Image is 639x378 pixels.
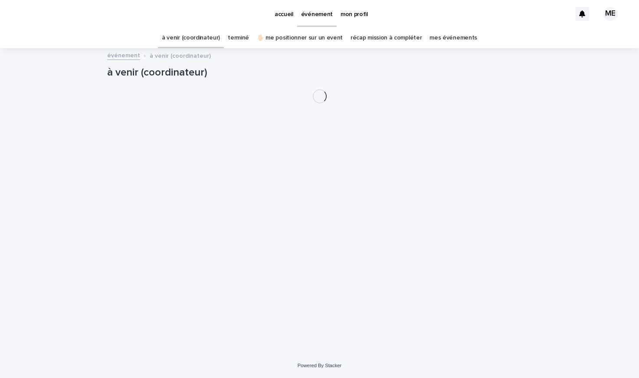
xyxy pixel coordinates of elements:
[107,66,532,79] h1: à venir (coordinateur)
[228,28,249,48] a: terminé
[162,28,220,48] a: à venir (coordinateur)
[298,363,341,368] a: Powered By Stacker
[17,5,102,23] img: Ls34BcGeRexTGTNfXpUC
[603,7,617,21] div: ME
[150,50,211,60] p: à venir (coordinateur)
[257,28,343,48] a: ✋🏻 me positionner sur un event
[107,50,140,60] a: événement
[429,28,477,48] a: mes événements
[351,28,422,48] a: récap mission à compléter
